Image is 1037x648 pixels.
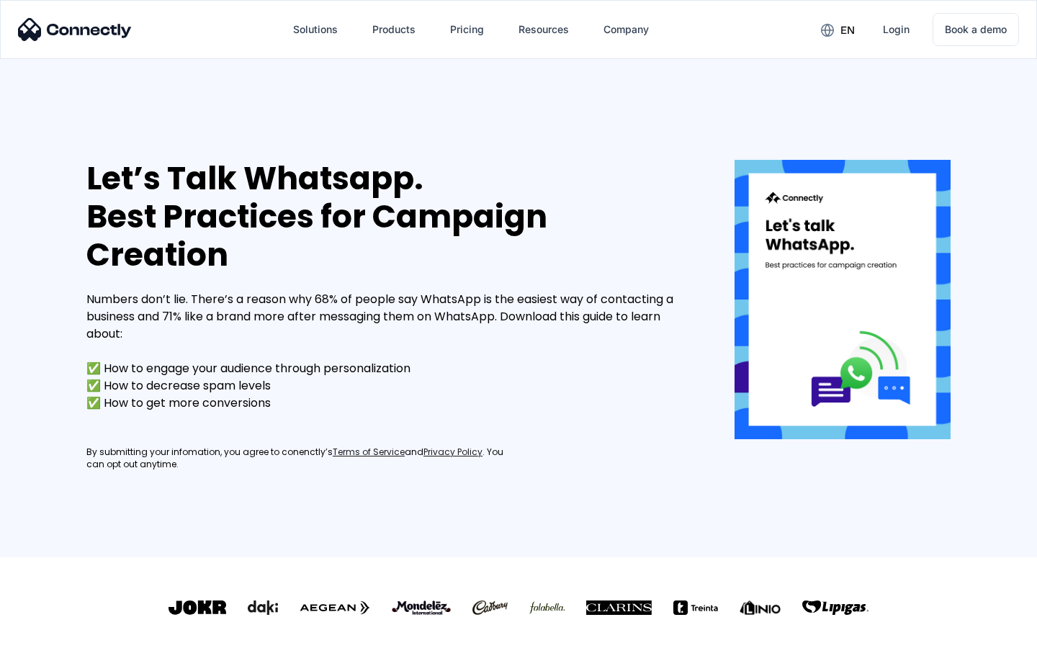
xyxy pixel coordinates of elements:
div: Login [883,19,910,40]
div: Products [372,19,416,40]
div: Resources [507,12,580,47]
a: Pricing [439,12,495,47]
div: en [840,20,855,40]
div: Products [361,12,427,47]
div: By submitting your infomation, you agree to conenctly’s and . You can opt out anytime. [86,446,518,471]
a: Terms of Service [333,446,405,459]
div: en [809,19,866,40]
div: Resources [518,19,569,40]
div: Solutions [293,19,338,40]
div: Let’s Talk Whatsapp. Best Practices for Campaign Creation [86,160,691,274]
div: Company [592,12,660,47]
a: Login [871,12,921,47]
div: Pricing [450,19,484,40]
img: Connectly Logo [18,18,132,41]
div: Numbers don’t lie. There’s a reason why 68% of people say WhatsApp is the easiest way of contacti... [86,291,691,412]
div: Company [603,19,649,40]
ul: Language list [29,623,86,643]
aside: Language selected: English [14,623,86,643]
a: Book a demo [933,13,1019,46]
div: Solutions [282,12,349,47]
a: Privacy Policy [423,446,482,459]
